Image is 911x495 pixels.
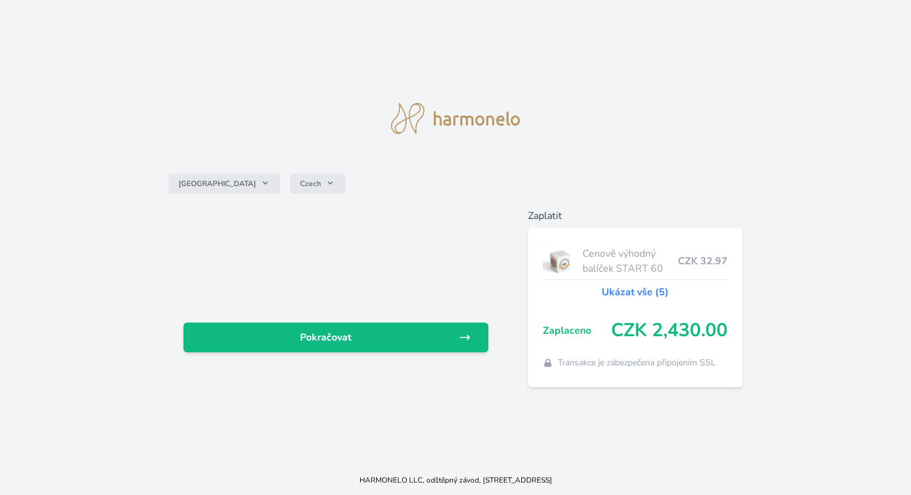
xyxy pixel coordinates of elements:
button: [GEOGRAPHIC_DATA] [169,174,280,194]
span: CZK 2,430.00 [611,319,728,342]
h6: Zaplatit [528,208,743,223]
span: [GEOGRAPHIC_DATA] [178,179,256,189]
a: Ukázat vše (5) [602,285,669,300]
span: Transakce je zabezpečena připojením SSL [558,357,716,369]
span: Czech [300,179,321,189]
span: Cenově výhodný balíček START 60 [583,246,678,276]
img: logo.svg [391,103,520,134]
a: Pokračovat [183,323,488,352]
span: CZK 32.97 [678,254,728,269]
span: Zaplaceno [543,323,612,338]
span: Pokračovat [193,330,459,345]
img: start.jpg [543,246,578,277]
button: Czech [290,174,345,194]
